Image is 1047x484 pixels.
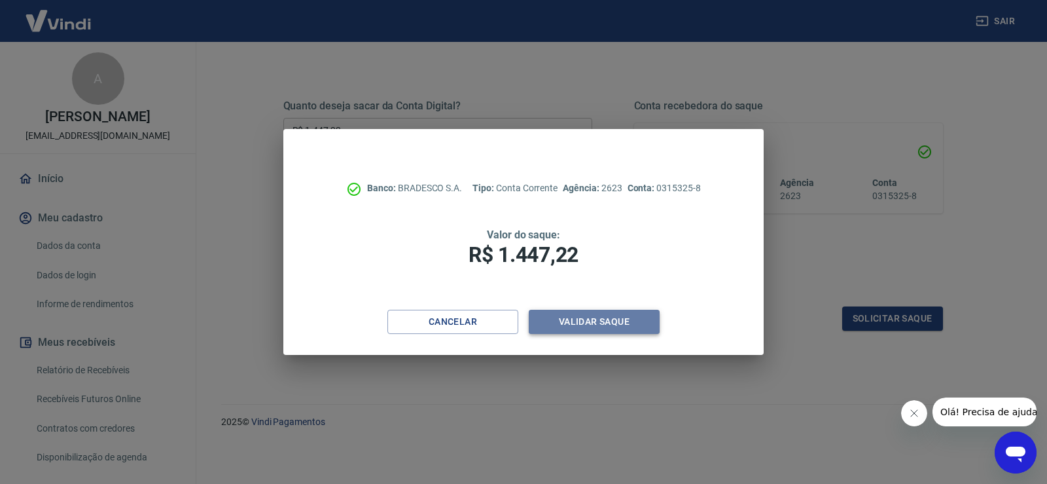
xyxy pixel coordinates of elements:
iframe: Botão para abrir a janela de mensagens [995,432,1037,474]
span: Conta: [628,183,657,193]
span: Olá! Precisa de ajuda? [8,9,110,20]
span: Valor do saque: [487,229,560,241]
button: Validar saque [529,310,660,334]
span: Tipo: [472,183,496,193]
p: 0315325-8 [628,181,701,195]
p: Conta Corrente [472,181,558,195]
iframe: Fechar mensagem [901,400,927,426]
span: Banco: [367,183,398,193]
p: BRADESCO S.A. [367,181,462,195]
iframe: Mensagem da empresa [932,398,1037,426]
span: R$ 1.447,22 [469,242,578,267]
button: Cancelar [387,310,518,334]
span: Agência: [563,183,601,193]
p: 2623 [563,181,622,195]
